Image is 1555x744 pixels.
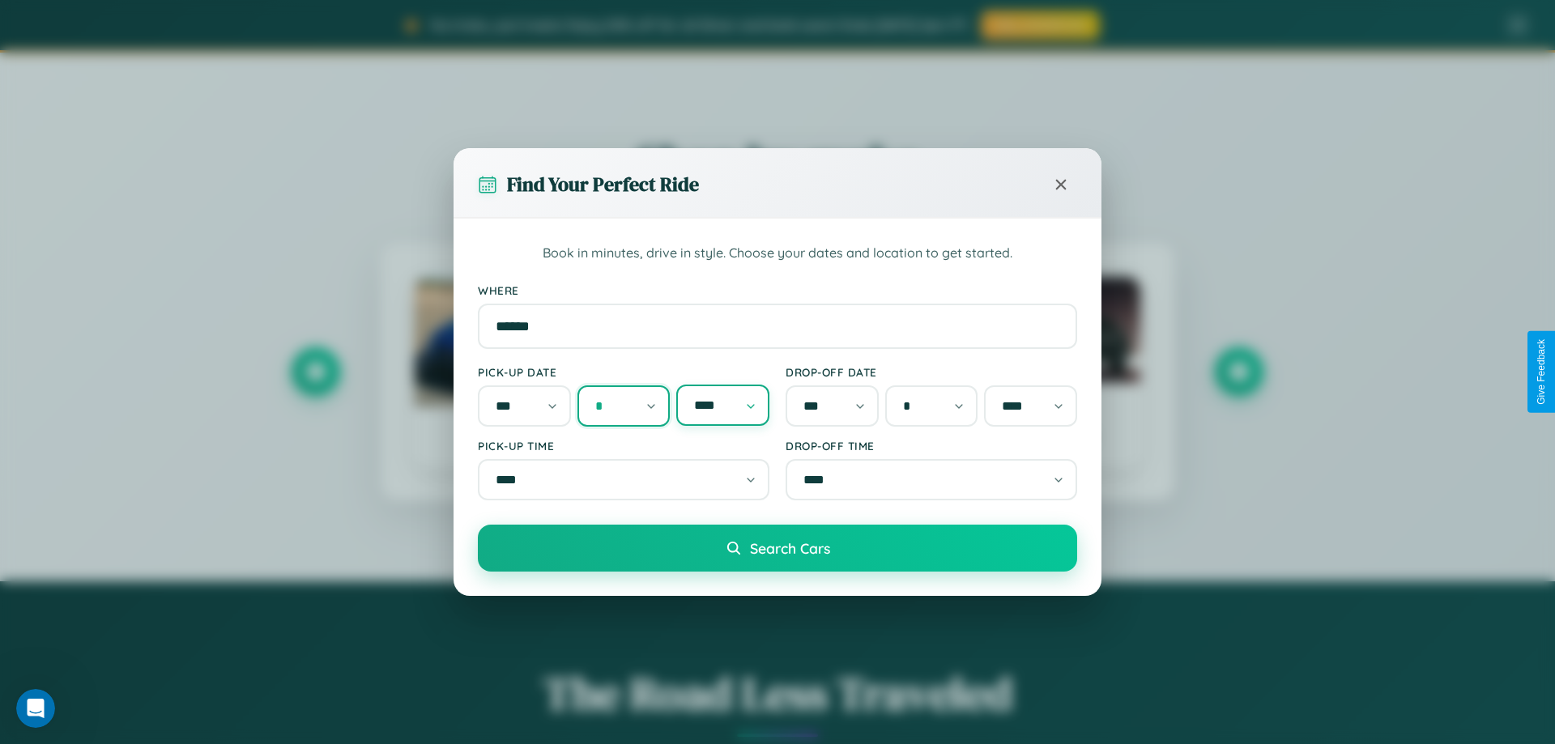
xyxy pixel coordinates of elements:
[507,171,699,198] h3: Find Your Perfect Ride
[786,439,1077,453] label: Drop-off Time
[478,283,1077,297] label: Where
[478,243,1077,264] p: Book in minutes, drive in style. Choose your dates and location to get started.
[478,439,769,453] label: Pick-up Time
[478,525,1077,572] button: Search Cars
[786,365,1077,379] label: Drop-off Date
[478,365,769,379] label: Pick-up Date
[750,539,830,557] span: Search Cars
